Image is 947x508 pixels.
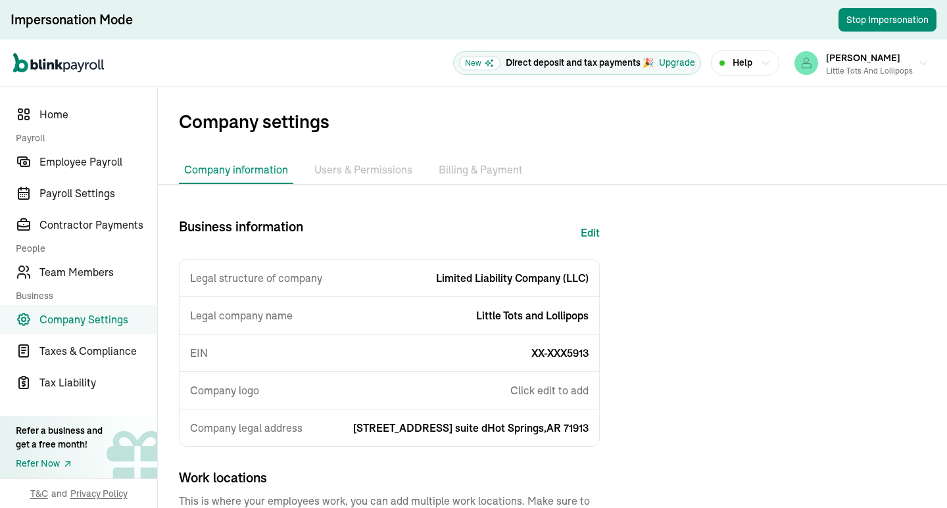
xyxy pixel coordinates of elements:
[190,420,303,436] span: Company legal address
[70,487,128,500] span: Privacy Policy
[30,487,48,500] span: T&C
[179,108,947,135] span: Company settings
[190,270,322,286] span: Legal structure of company
[838,8,936,32] button: Stop Impersonation
[476,308,589,323] span: Little Tots and Lollipops
[506,56,654,70] p: Direct deposit and tax payments 🎉
[433,156,528,184] li: Billing & Payment
[309,156,418,184] li: Users & Permissions
[39,217,157,233] span: Contractor Payments
[733,56,752,70] span: Help
[436,270,589,286] span: Limited Liability Company (LLC)
[459,56,500,70] span: New
[179,468,600,488] span: Work locations
[39,154,157,170] span: Employee Payroll
[16,457,103,471] a: Refer Now
[13,44,104,82] nav: Global
[659,56,695,70] button: Upgrade
[826,52,900,64] span: [PERSON_NAME]
[190,345,208,361] span: EIN
[39,312,157,327] span: Company Settings
[39,264,157,280] span: Team Members
[11,11,133,29] div: Impersonation Mode
[531,345,589,361] span: XX-XXX5913
[16,289,149,302] span: Business
[39,343,157,359] span: Taxes & Compliance
[728,366,947,508] iframe: Chat Widget
[190,308,293,323] span: Legal company name
[711,50,779,76] button: Help
[39,375,157,390] span: Tax Liability
[16,131,149,145] span: Payroll
[581,217,600,248] button: Edit
[16,424,103,451] div: Refer a business and get a free month!
[39,185,157,201] span: Payroll Settings
[190,382,259,398] span: Company logo
[510,382,589,398] span: Click edit to add
[39,106,157,122] span: Home
[179,156,293,184] li: Company information
[179,217,303,248] span: Business information
[16,242,149,255] span: People
[353,420,589,436] span: [STREET_ADDRESS] suite d Hot Springs , AR 71913
[826,65,913,77] div: Little Tots and Lollipops
[789,47,934,80] button: [PERSON_NAME]Little Tots and Lollipops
